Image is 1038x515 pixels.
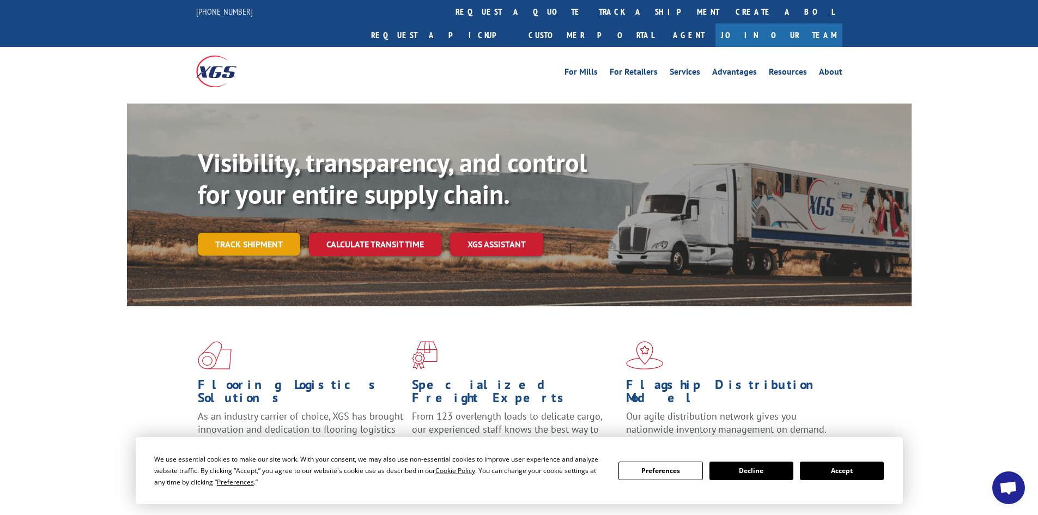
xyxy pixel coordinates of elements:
a: For Mills [564,68,598,80]
a: Agent [662,23,715,47]
div: We use essential cookies to make our site work. With your consent, we may also use non-essential ... [154,453,605,488]
a: For Retailers [610,68,658,80]
button: Decline [709,462,793,480]
h1: Flooring Logistics Solutions [198,378,404,410]
button: Preferences [618,462,702,480]
a: Customer Portal [520,23,662,47]
p: From 123 overlength loads to delicate cargo, our experienced staff knows the best way to move you... [412,410,618,458]
a: [PHONE_NUMBER] [196,6,253,17]
a: Advantages [712,68,757,80]
img: xgs-icon-focused-on-flooring-red [412,341,438,369]
b: Visibility, transparency, and control for your entire supply chain. [198,146,587,211]
img: xgs-icon-total-supply-chain-intelligence-red [198,341,232,369]
div: Cookie Consent Prompt [136,437,903,504]
a: Open chat [992,471,1025,504]
a: Calculate transit time [309,233,441,256]
button: Accept [800,462,884,480]
span: Our agile distribution network gives you nationwide inventory management on demand. [626,410,827,435]
a: Join Our Team [715,23,842,47]
a: Request a pickup [363,23,520,47]
img: xgs-icon-flagship-distribution-model-red [626,341,664,369]
a: Resources [769,68,807,80]
h1: Specialized Freight Experts [412,378,618,410]
a: Track shipment [198,233,300,256]
h1: Flagship Distribution Model [626,378,832,410]
a: XGS ASSISTANT [450,233,543,256]
a: About [819,68,842,80]
span: As an industry carrier of choice, XGS has brought innovation and dedication to flooring logistics... [198,410,403,449]
a: Services [670,68,700,80]
span: Preferences [217,477,254,487]
span: Cookie Policy [435,466,475,475]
